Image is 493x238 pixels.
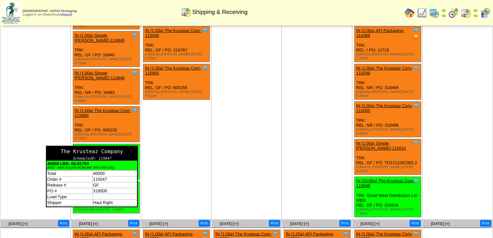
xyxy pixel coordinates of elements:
[47,188,93,194] td: PO #
[441,8,446,13] img: arrowleft.gif
[356,128,421,135] div: Edited by [PERSON_NAME] [DATE] 5:40pm
[47,166,137,170] div: (KRZ - #NA SUGAR NONGMO 303-1055 (LB))
[431,221,450,226] a: [DATE] [+]
[441,13,446,18] img: arrowright.gif
[23,9,77,13] span: [DEMOGRAPHIC_DATA] Packaging
[47,182,93,188] td: Release #
[413,27,419,34] img: Tooltip
[354,27,421,62] div: TRK: REL: / PO: 12718
[75,33,125,43] a: IN (1:00a) Simple [PERSON_NAME]-114845
[61,13,72,17] a: (logout)
[149,221,168,226] a: [DATE] [+]
[356,103,412,113] a: IN (1:00a) The Krusteaz Com-115050
[128,220,139,227] button: Print
[269,220,280,227] button: Print
[404,8,415,18] img: home.gif
[354,102,421,137] div: TRK: REL: NR / PO: 318496
[473,13,478,18] img: arrowright.gif
[356,52,421,60] div: Edited by [PERSON_NAME] [DATE] 1:26am
[199,220,210,227] button: Print
[73,144,139,180] div: TRK: Haul Right REL: GF / PO: 318500
[410,220,421,227] button: Print
[73,31,139,67] div: TRK: REL: GF / PO: 16940
[413,140,419,146] img: Tooltip
[93,182,137,188] td: GF
[131,145,138,151] img: Tooltip
[413,102,419,109] img: Tooltip
[93,199,137,205] td: Haul Right
[202,27,208,34] img: Tooltip
[356,165,421,173] div: Edited by [PERSON_NAME] [DATE] 4:21pm
[93,176,137,182] td: 115047
[356,178,415,188] a: IN (10:00a) The Krusteaz Com-115048
[143,64,210,100] div: TRK: REL: GF / PO: 800256
[202,231,208,237] img: Tooltip
[461,8,471,18] img: calendarinout.gif
[131,231,138,237] img: Tooltip
[73,107,139,142] div: TRK: REL: GF / PO: 800233
[47,161,89,166] b: 40000 LBS: 04-01784
[79,221,98,226] a: [DATE] [+]
[356,208,421,215] div: Edited by [PERSON_NAME] [DATE] 7:38pm
[23,9,77,17] span: Logged in as Gfwarehouse
[413,177,419,184] img: Tooltip
[181,7,191,17] img: calendarinout.gif
[272,231,279,237] img: Tooltip
[220,221,238,226] a: [DATE] [+]
[339,220,351,227] button: Print
[343,231,349,237] img: Tooltip
[480,220,491,227] button: Print
[145,52,210,60] div: Edited by [PERSON_NAME] [DATE] 5:31pm
[429,8,439,18] img: calendarprod.gif
[202,65,208,71] img: Tooltip
[356,90,421,98] div: Edited by [PERSON_NAME] [DATE] 5:39pm
[145,28,201,38] a: IN (1:00a) The Krusteaz Com-115046
[480,8,490,18] img: calendarcustomer.gif
[413,231,419,237] img: Tooltip
[473,8,478,13] img: arrowleft.gif
[73,69,139,105] div: TRK: REL: NR / PO: 16983
[47,194,93,199] td: Load Type
[356,28,405,38] a: IN (1:00a) AFI Packaging-114389
[93,170,137,176] td: 40000
[354,177,421,217] div: TRK: Great West Distribution Ltd - WEB REL: GF / PO: 316816
[75,132,139,140] div: Edited by [PERSON_NAME] [DATE] 4:51pm
[131,70,138,76] img: Tooltip
[131,107,138,114] img: Tooltip
[360,221,379,226] a: [DATE] [+]
[354,64,421,100] div: TRK: REL: NR / PO: 318494
[145,66,201,75] a: IN (1:00a) The Krusteaz Com-115665
[75,108,131,118] a: IN (1:00a) The Krusteaz Com-115664
[143,27,210,62] div: TRK: REL: GF / PO: 316787
[417,8,427,18] img: line_graph.gif
[356,66,412,75] a: IN (1:00a) The Krusteaz Com-115049
[75,95,139,103] div: Edited by [PERSON_NAME] [DATE] 4:32pm
[413,34,419,40] img: PO
[47,156,137,161] div: ScheduleID: 115047
[192,9,247,16] span: Shipping & Receiving
[75,208,139,211] div: Edited by Bpali [DATE] 7:04pm
[47,146,137,156] div: The Krusteaz Company
[93,188,137,194] td: 318500
[448,8,459,18] img: calendarblend.gif
[2,2,20,24] img: zoroco-logo-small.webp
[47,170,93,176] td: Total
[47,199,93,205] td: Shipper
[47,176,93,182] td: Order #
[75,57,139,65] div: Edited by [PERSON_NAME] [DATE] 4:31pm
[413,65,419,71] img: Tooltip
[356,141,406,151] a: IN (1:00a) Simple [PERSON_NAME]-115631
[290,221,309,226] a: [DATE] [+]
[9,221,27,226] a: [DATE] [+]
[131,32,138,39] img: Tooltip
[75,71,125,80] a: IN (1:00a) Simple [PERSON_NAME]-114846
[354,139,421,175] div: TRK: REL: GF / PO: TO1111062362.2
[58,220,69,227] button: Print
